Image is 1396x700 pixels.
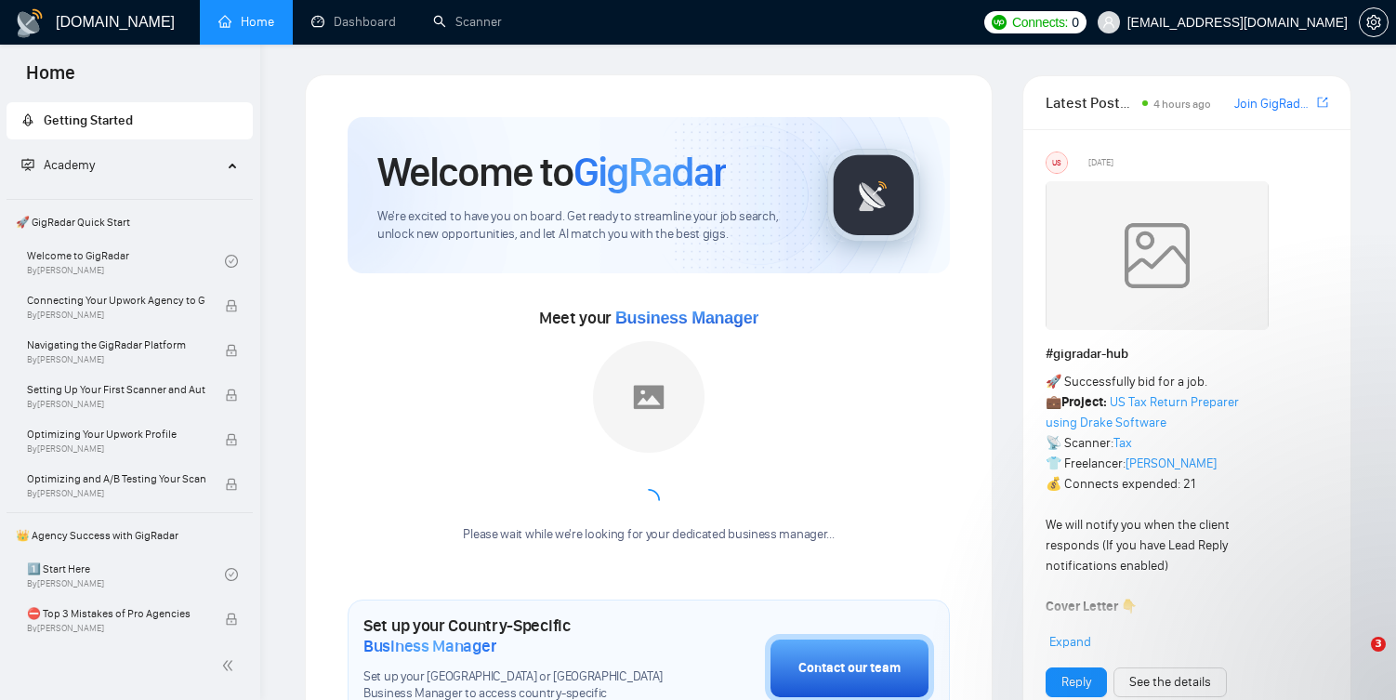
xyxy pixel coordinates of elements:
img: placeholder.png [593,341,705,453]
span: We're excited to have you on board. Get ready to streamline your job search, unlock new opportuni... [377,208,797,244]
span: Optimizing Your Upwork Profile [27,425,205,443]
button: Reply [1046,667,1107,697]
span: Business Manager [363,636,496,656]
span: Setting Up Your First Scanner and Auto-Bidder [27,380,205,399]
span: 0 [1072,12,1079,33]
span: Home [11,59,90,99]
span: [DATE] [1088,154,1113,171]
span: rocket [21,113,34,126]
strong: Project: [1061,394,1107,410]
a: export [1317,94,1328,112]
span: 👑 Agency Success with GigRadar [8,517,251,554]
button: See the details [1113,667,1227,697]
span: Latest Posts from the GigRadar Community [1046,91,1137,114]
span: export [1317,95,1328,110]
span: check-circle [225,255,238,268]
img: logo [15,8,45,38]
span: 3 [1371,637,1386,652]
a: US Tax Return Preparer using Drake Software [1046,394,1239,430]
a: Reply [1061,672,1091,693]
span: fund-projection-screen [21,158,34,171]
span: By [PERSON_NAME] [27,310,205,321]
a: setting [1359,15,1389,30]
h1: Welcome to [377,147,726,197]
a: searchScanner [433,14,502,30]
span: By [PERSON_NAME] [27,354,205,365]
div: Contact our team [798,658,901,679]
a: Tax [1113,435,1132,451]
iframe: Intercom live chat [1333,637,1377,681]
a: homeHome [218,14,274,30]
span: lock [225,613,238,626]
div: US [1047,152,1067,173]
span: Getting Started [44,112,133,128]
a: [PERSON_NAME] [1126,456,1217,471]
span: GigRadar [573,147,726,197]
span: 🚀 GigRadar Quick Start [8,204,251,241]
span: Academy [21,157,95,173]
span: Connecting Your Upwork Agency to GigRadar [27,291,205,310]
span: lock [225,344,238,357]
span: By [PERSON_NAME] [27,623,205,634]
a: See the details [1129,672,1211,693]
span: lock [225,478,238,491]
span: double-left [221,656,240,675]
span: Business Manager [615,309,758,327]
span: user [1102,16,1115,29]
span: 4 hours ago [1153,98,1211,111]
img: weqQh+iSagEgQAAAABJRU5ErkJggg== [1046,181,1269,330]
span: Meet your [539,308,758,328]
img: upwork-logo.png [992,15,1007,30]
h1: Set up your Country-Specific [363,615,672,656]
li: Getting Started [7,102,253,139]
h1: # gigradar-hub [1046,344,1328,364]
div: Please wait while we're looking for your dedicated business manager... [452,526,845,544]
a: 1️⃣ Start HereBy[PERSON_NAME] [27,554,225,595]
span: lock [225,433,238,446]
span: loading [637,488,661,512]
span: Academy [44,157,95,173]
span: lock [225,389,238,402]
span: lock [225,299,238,312]
span: By [PERSON_NAME] [27,488,205,499]
a: Join GigRadar Slack Community [1234,94,1313,114]
span: By [PERSON_NAME] [27,399,205,410]
span: Optimizing and A/B Testing Your Scanner for Better Results [27,469,205,488]
span: Navigating the GigRadar Platform [27,336,205,354]
a: dashboardDashboard [311,14,396,30]
a: Welcome to GigRadarBy[PERSON_NAME] [27,241,225,282]
button: setting [1359,7,1389,37]
span: By [PERSON_NAME] [27,443,205,455]
img: gigradar-logo.png [827,149,920,242]
span: ⛔ Top 3 Mistakes of Pro Agencies [27,604,205,623]
span: check-circle [225,568,238,581]
span: Connects: [1012,12,1068,33]
span: setting [1360,15,1388,30]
